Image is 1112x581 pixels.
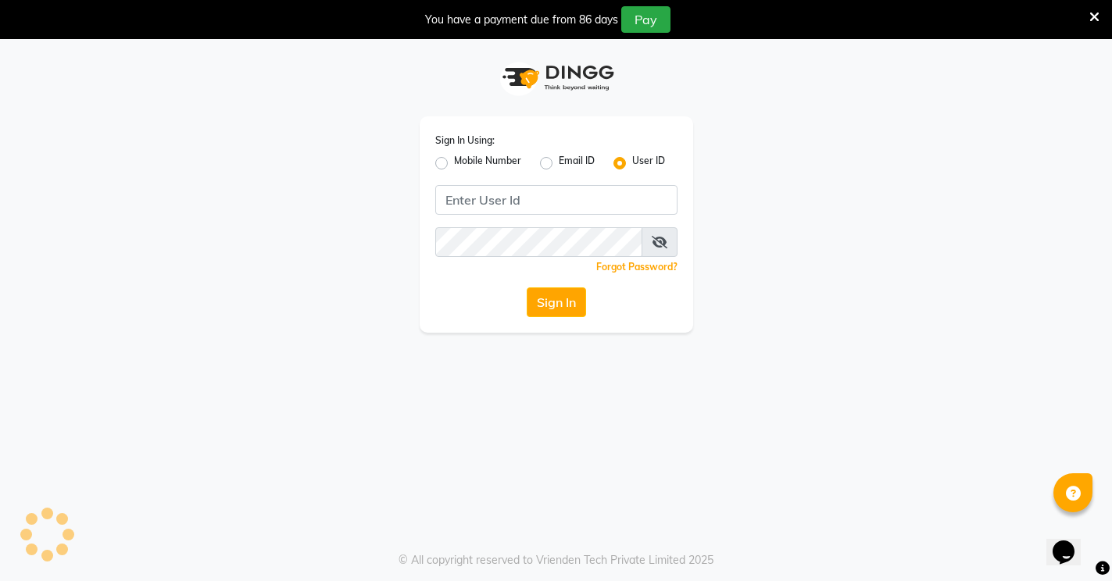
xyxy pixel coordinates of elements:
div: You have a payment due from 86 days [425,12,618,28]
iframe: chat widget [1046,519,1096,565]
button: Pay [621,6,670,33]
label: Sign In Using: [435,134,495,148]
input: Username [435,185,678,215]
a: Forgot Password? [596,261,678,273]
label: Mobile Number [454,154,521,173]
button: Sign In [527,287,586,317]
input: Username [435,227,642,257]
label: Email ID [559,154,595,173]
img: logo1.svg [494,55,619,101]
label: User ID [632,154,665,173]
